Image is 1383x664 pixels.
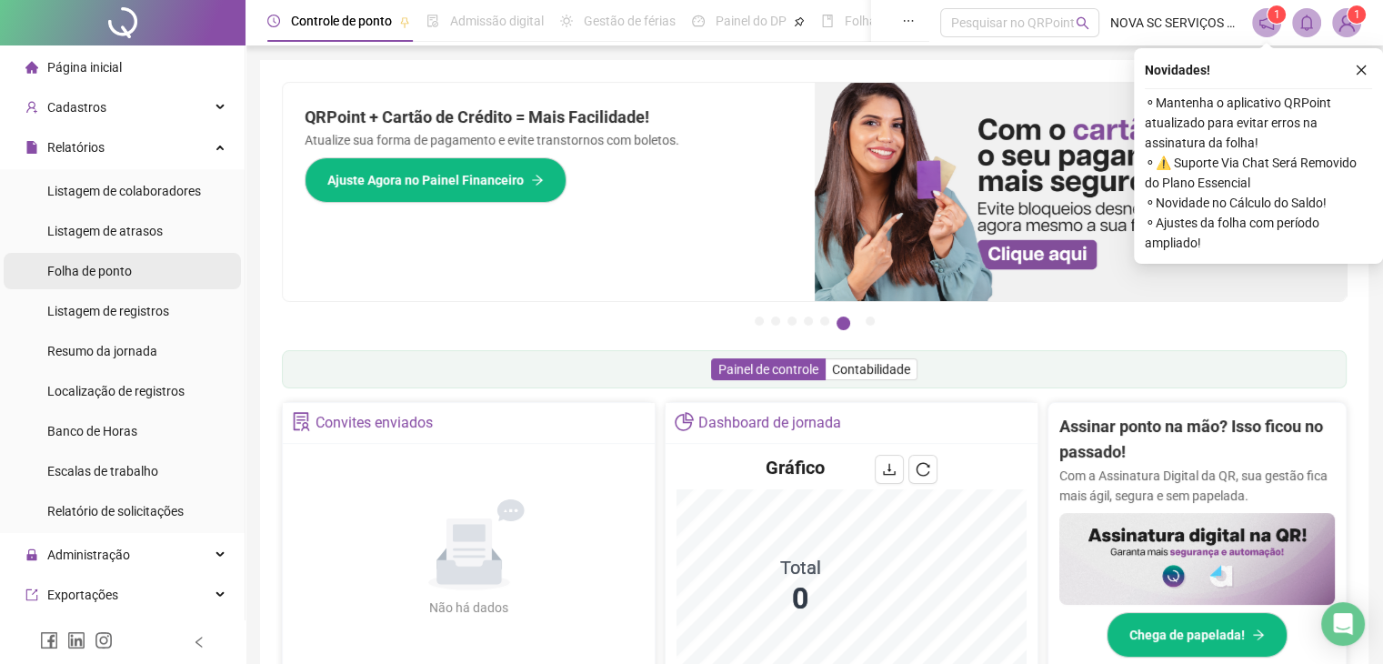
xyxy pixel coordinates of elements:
button: 1 [755,317,764,326]
span: close [1355,64,1368,76]
span: Folha de pagamento [845,14,961,28]
span: notification [1258,15,1275,31]
span: Listagem de registros [47,304,169,318]
button: 3 [787,317,797,326]
span: bell [1298,15,1315,31]
span: Admissão digital [450,14,544,28]
span: export [25,589,38,601]
span: lock [25,548,38,561]
span: ⚬ Ajustes da folha com período ampliado! [1145,213,1372,253]
span: Página inicial [47,60,122,75]
span: NOVA SC SERVIÇOS TECNICOS EIRELI [1110,13,1241,33]
div: Não há dados [386,598,553,618]
span: facebook [40,631,58,649]
p: Atualize sua forma de pagamento e evite transtornos com boletos. [305,130,793,150]
p: Com a Assinatura Digital da QR, sua gestão fica mais ágil, segura e sem papelada. [1059,466,1335,506]
img: banner%2F75947b42-3b94-469c-a360-407c2d3115d7.png [815,83,1347,301]
span: Contabilidade [832,362,910,377]
span: Resumo da jornada [47,344,157,358]
span: Painel do DP [716,14,787,28]
span: instagram [95,631,113,649]
span: Listagem de atrasos [47,224,163,238]
button: 5 [820,317,829,326]
span: Escalas de trabalho [47,464,158,478]
span: 1 [1354,8,1360,21]
span: Exportações [47,588,118,602]
span: solution [292,412,311,431]
button: Chega de papelada! [1107,612,1288,658]
span: user-add [25,101,38,114]
span: reload [916,462,930,477]
span: Relatórios [47,140,105,155]
span: ⚬ ⚠️ Suporte Via Chat Será Removido do Plano Essencial [1145,153,1372,193]
span: arrow-right [531,174,544,186]
span: file-done [426,15,439,27]
div: Dashboard de jornada [698,407,841,438]
span: ellipsis [902,15,915,27]
span: clock-circle [267,15,280,27]
button: Ajuste Agora no Painel Financeiro [305,157,566,203]
span: Relatório de solicitações [47,504,184,518]
span: linkedin [67,631,85,649]
span: Cadastros [47,100,106,115]
img: 30038 [1333,9,1360,36]
span: Novidades ! [1145,60,1210,80]
span: sun [560,15,573,27]
span: left [193,636,205,649]
img: banner%2F02c71560-61a6-44d4-94b9-c8ab97240462.png [1059,513,1335,605]
span: file [25,141,38,154]
span: Banco de Horas [47,424,137,438]
span: Chega de papelada! [1129,625,1245,645]
span: book [821,15,834,27]
button: 7 [866,317,875,326]
span: Ajuste Agora no Painel Financeiro [327,170,524,190]
sup: 1 [1268,5,1286,24]
button: 2 [771,317,780,326]
span: ⚬ Mantenha o aplicativo QRPoint atualizado para evitar erros na assinatura da folha! [1145,93,1372,153]
span: Listagem de colaboradores [47,184,201,198]
button: 4 [804,317,813,326]
span: Painel de controle [718,362,818,377]
span: pushpin [399,16,410,27]
span: 1 [1274,8,1280,21]
button: 6 [837,317,850,330]
span: arrow-right [1252,629,1265,641]
span: pie-chart [675,412,694,431]
span: pushpin [794,16,805,27]
span: Gestão de férias [584,14,676,28]
div: Convites enviados [316,407,433,438]
h2: QRPoint + Cartão de Crédito = Mais Facilidade! [305,105,793,130]
span: ⚬ Novidade no Cálculo do Saldo! [1145,193,1372,213]
h4: Gráfico [766,455,825,480]
span: Folha de ponto [47,264,132,278]
span: Controle de ponto [291,14,392,28]
span: Administração [47,548,130,562]
span: search [1076,16,1089,30]
div: Open Intercom Messenger [1321,602,1365,646]
span: Localização de registros [47,384,185,398]
sup: Atualize o seu contato no menu Meus Dados [1348,5,1366,24]
span: download [882,462,897,477]
span: dashboard [692,15,705,27]
h2: Assinar ponto na mão? Isso ficou no passado! [1059,414,1335,466]
span: home [25,61,38,74]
